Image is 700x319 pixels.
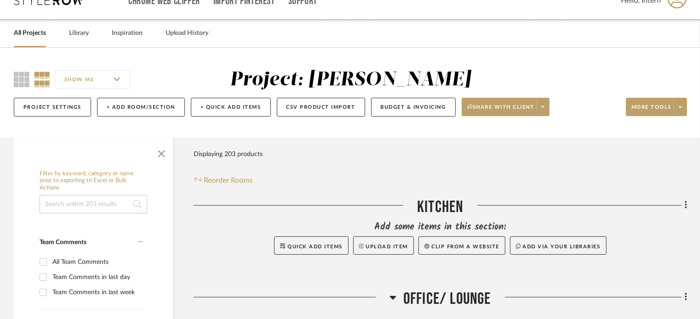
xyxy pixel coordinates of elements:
button: Budget & Invoicing [371,98,456,117]
div: Displaying 203 products [194,145,263,163]
button: + Quick Add Items [191,98,271,117]
button: Reorder Rooms [194,175,253,186]
button: Project Settings [14,98,91,117]
button: Upload Item [353,236,414,255]
div: All Team Comments [52,255,141,269]
a: Inspiration [112,27,143,39]
div: Team Comments in last week [52,285,141,300]
button: More tools [626,98,687,116]
span: Quick Add Items [287,244,343,249]
button: + Add Room/Section [97,98,185,117]
button: Share with client [462,98,550,116]
button: Quick Add Items [274,236,349,255]
h6: Filter by keyword, category or name prior to exporting to Excel or Bulk Actions [40,170,147,192]
button: Clip from a website [419,236,505,255]
span: Team Comments [40,239,86,246]
span: Reorder Rooms [204,175,253,186]
input: Search within 203 results [40,195,147,213]
div: Team Comments in last day [52,270,141,285]
a: All Projects [14,27,46,39]
button: Close [152,143,171,161]
div: Add some items in this section: [194,221,687,234]
button: Add via your libraries [510,236,607,255]
span: More tools [631,104,671,118]
a: Upload History [166,27,208,39]
span: OFFICE/ LOUNGE [403,289,491,309]
span: Share with client [467,104,534,118]
button: CSV Product Import [277,98,365,117]
div: Project: [PERSON_NAME] [230,70,471,90]
a: Library [69,27,89,39]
